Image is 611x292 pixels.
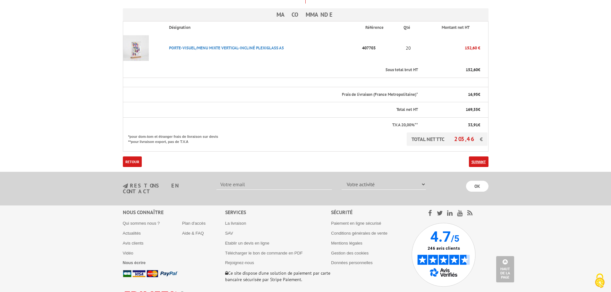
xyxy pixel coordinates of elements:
[424,67,480,73] p: €
[331,260,372,265] a: Données personnelles
[469,156,488,167] a: Suivant
[419,42,480,54] p: 152,60 €
[225,241,269,246] a: Etablir un devis en ligne
[123,231,141,236] a: Actualités
[360,21,398,34] th: Référence
[123,63,419,78] th: Sous total brut HT
[123,251,133,255] a: Vidéo
[169,45,284,51] a: PORTE-VISUEL/MENU MIXTE VERTICAL-INCLINé PLEXIGLASS A5
[123,209,225,216] div: Nous connaître
[123,260,146,265] a: Nous écrire
[331,251,369,255] a: Gestion des cookies
[123,241,144,246] a: Avis clients
[589,270,611,292] button: Cookies (fenêtre modale)
[424,25,488,31] p: Montant net HT
[360,42,398,54] p: 407703
[225,270,331,283] p: Ce site dispose d’une solution de paiement par carte bancaire sécurisée par Stripe Paiement.
[424,122,480,128] p: €
[123,183,207,194] h3: restons en contact
[331,241,362,246] a: Mentions légales
[225,251,303,255] a: Télécharger le bon de commande en PDF
[468,92,478,97] span: 16,95
[182,221,206,226] a: Plan d'accès
[128,122,418,128] p: T.V.A 20,00%**
[225,221,246,226] a: La livraison
[407,132,488,146] p: TOTAL NET TTC €
[466,67,478,72] span: 152,60
[182,231,204,236] a: Aide & FAQ
[225,231,233,236] a: SAV
[424,107,480,113] p: €
[496,256,514,282] a: Haut de la page
[468,122,478,128] span: 33,91
[331,221,381,226] a: Paiement en ligne sécurisé
[216,179,332,190] input: Votre email
[331,231,387,236] a: Conditions générales de vente
[331,209,412,216] div: Sécurité
[123,35,149,61] img: PORTE-VISUEL/MENU MIXTE VERTICAL-INCLINé PLEXIGLASS A5
[128,132,225,144] p: *pour dom-tom et étranger frais de livraison sur devis **pour livraison export, pas de T.V.A
[225,260,254,265] a: Rejoignez-nous
[398,21,418,34] th: Qté
[123,183,128,189] img: newsletter.jpg
[454,135,480,143] span: 203,46
[225,209,331,216] div: Services
[123,8,488,21] h3: Ma commande
[466,107,478,112] span: 169,55
[164,21,360,34] th: Désignation
[424,92,480,98] p: €
[123,102,419,118] th: Total net HT
[466,181,488,192] input: OK
[123,221,160,226] a: Qui sommes nous ?
[412,223,476,287] img: Avis Vérifiés - 4.7 sur 5 - 246 avis clients
[398,34,418,63] td: 20
[123,87,419,102] th: Frais de livraison (France Metropolitaine)*
[123,156,142,167] a: Retour
[592,273,608,289] img: Cookies (fenêtre modale)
